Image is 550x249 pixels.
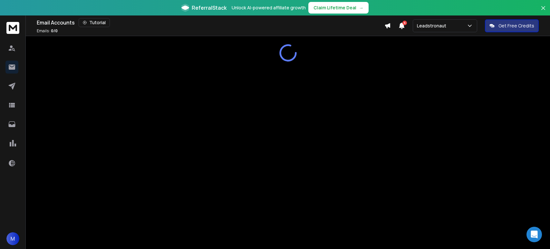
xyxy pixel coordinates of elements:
[417,23,449,29] p: Leadstronaut
[359,5,363,11] span: →
[192,4,227,12] span: ReferralStack
[79,18,110,27] button: Tutorial
[539,4,547,19] button: Close banner
[51,28,58,34] span: 0 / 0
[6,232,19,245] button: M
[37,28,58,34] p: Emails :
[308,2,369,14] button: Claim Lifetime Deal→
[485,19,539,32] button: Get Free Credits
[498,23,534,29] p: Get Free Credits
[37,18,384,27] div: Email Accounts
[526,227,542,242] div: Open Intercom Messenger
[402,21,407,25] span: 6
[232,5,306,11] p: Unlock AI-powered affiliate growth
